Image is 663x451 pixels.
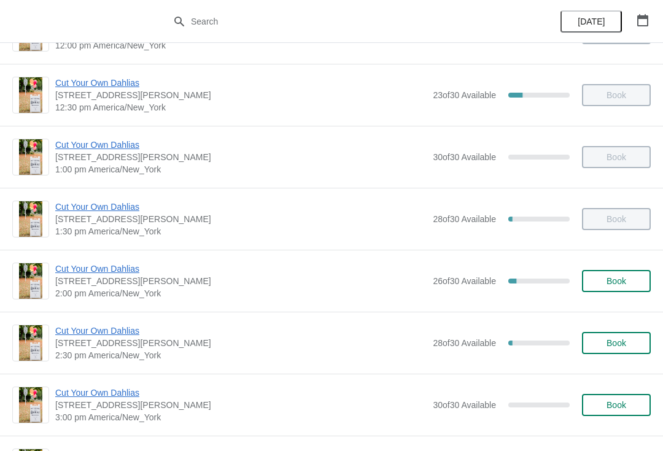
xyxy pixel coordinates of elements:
[55,325,427,337] span: Cut Your Own Dahlias
[19,263,43,299] img: Cut Your Own Dahlias | 4 Jacobs Lane, Norwell, MA, USA | 2:00 pm America/New_York
[55,225,427,237] span: 1:30 pm America/New_York
[55,101,427,114] span: 12:30 pm America/New_York
[55,39,427,52] span: 12:00 pm America/New_York
[19,201,43,237] img: Cut Your Own Dahlias | 4 Jacobs Lane, Norwell, MA, USA | 1:30 pm America/New_York
[433,214,496,224] span: 28 of 30 Available
[607,400,626,410] span: Book
[55,399,427,411] span: [STREET_ADDRESS][PERSON_NAME]
[433,276,496,286] span: 26 of 30 Available
[607,338,626,348] span: Book
[55,263,427,275] span: Cut Your Own Dahlias
[582,394,651,416] button: Book
[433,90,496,100] span: 23 of 30 Available
[578,17,605,26] span: [DATE]
[55,77,427,89] span: Cut Your Own Dahlias
[55,411,427,423] span: 3:00 pm America/New_York
[560,10,622,33] button: [DATE]
[19,139,43,175] img: Cut Your Own Dahlias | 4 Jacobs Lane, Norwell, MA, USA | 1:00 pm America/New_York
[582,270,651,292] button: Book
[55,213,427,225] span: [STREET_ADDRESS][PERSON_NAME]
[19,325,43,361] img: Cut Your Own Dahlias | 4 Jacobs Lane, Norwell, MA, USA | 2:30 pm America/New_York
[55,387,427,399] span: Cut Your Own Dahlias
[582,332,651,354] button: Book
[55,201,427,213] span: Cut Your Own Dahlias
[607,276,626,286] span: Book
[55,89,427,101] span: [STREET_ADDRESS][PERSON_NAME]
[55,337,427,349] span: [STREET_ADDRESS][PERSON_NAME]
[55,287,427,299] span: 2:00 pm America/New_York
[19,387,43,423] img: Cut Your Own Dahlias | 4 Jacobs Lane, Norwell, MA, USA | 3:00 pm America/New_York
[55,275,427,287] span: [STREET_ADDRESS][PERSON_NAME]
[19,77,43,113] img: Cut Your Own Dahlias | 4 Jacobs Lane, Norwell, MA, USA | 12:30 pm America/New_York
[190,10,497,33] input: Search
[55,349,427,361] span: 2:30 pm America/New_York
[55,163,427,175] span: 1:00 pm America/New_York
[433,338,496,348] span: 28 of 30 Available
[433,152,496,162] span: 30 of 30 Available
[55,151,427,163] span: [STREET_ADDRESS][PERSON_NAME]
[433,400,496,410] span: 30 of 30 Available
[55,139,427,151] span: Cut Your Own Dahlias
